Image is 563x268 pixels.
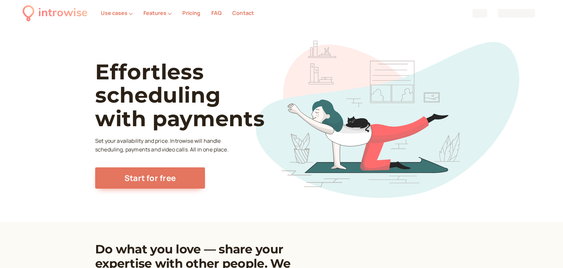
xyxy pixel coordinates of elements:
[101,10,133,16] button: Use cases
[38,4,88,22] div: introwise
[23,4,88,22] a: introwise
[530,236,563,268] iframe: Chat Widget
[95,137,230,154] p: Set your availability and price. Introwise will handle scheduling, payments and video calls. All ...
[498,9,535,18] span: Loading...
[95,60,288,130] h1: Effortless scheduling with payments
[211,9,222,17] a: FAQ
[143,10,172,16] button: Features
[232,9,254,17] a: Contact
[182,9,200,17] a: Pricing
[95,167,205,189] a: Start for free
[472,9,487,18] span: Loading...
